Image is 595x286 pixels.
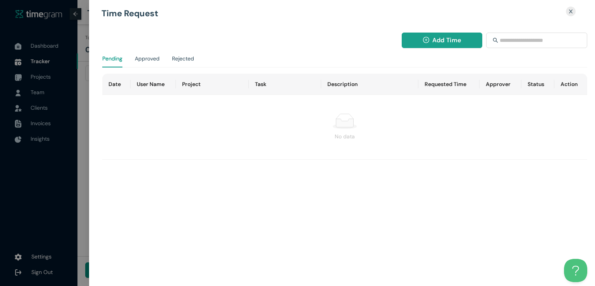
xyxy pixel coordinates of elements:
th: Description [321,74,418,95]
th: Status [521,74,554,95]
th: User Name [131,74,176,95]
h1: Time Request [101,9,502,18]
span: Add Time [432,35,461,45]
th: Project [176,74,249,95]
span: plus-circle [423,37,429,44]
div: Rejected [172,54,194,63]
span: close [568,9,573,14]
th: Date [102,74,130,95]
div: Pending [102,54,122,63]
div: No data [108,132,581,141]
button: Close [564,6,578,17]
th: Requested Time [418,74,480,95]
th: Task [249,74,322,95]
button: plus-circleAdd Time [402,33,483,48]
iframe: Toggle Customer Support [564,259,587,282]
th: Approver [480,74,521,95]
th: Action [554,74,588,95]
span: search [493,38,498,43]
div: Approved [135,54,160,63]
